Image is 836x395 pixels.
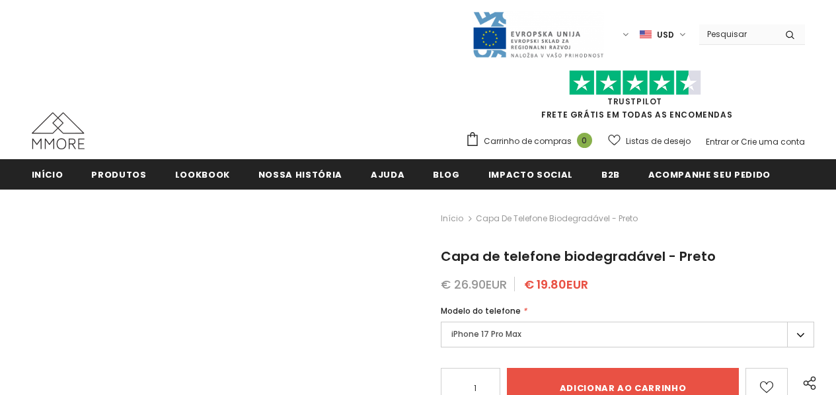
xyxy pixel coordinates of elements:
[626,135,691,148] span: Listas de desejo
[657,28,674,42] span: USD
[258,159,342,189] a: Nossa história
[441,211,463,227] a: Início
[699,24,775,44] input: Search Site
[441,305,521,316] span: Modelo do telefone
[472,28,604,40] a: Javni Razpis
[258,168,342,181] span: Nossa história
[433,168,460,181] span: Blog
[91,168,146,181] span: Produtos
[608,129,691,153] a: Listas de desejo
[371,159,404,189] a: ajuda
[601,159,620,189] a: B2B
[484,135,572,148] span: Carrinho de compras
[488,168,573,181] span: IMPACTO SOCIAL
[91,159,146,189] a: Produtos
[640,29,652,40] img: USD
[706,136,729,147] a: Entrar
[371,168,404,181] span: ajuda
[731,136,739,147] span: or
[441,322,814,347] label: iPhone 17 Pro Max
[175,168,230,181] span: Lookbook
[488,159,573,189] a: IMPACTO SOCIAL
[32,168,63,181] span: Início
[577,133,592,148] span: 0
[32,159,63,189] a: Início
[441,247,716,266] span: Capa de telefone biodegradável - Preto
[441,276,507,293] span: € 26.90EUR
[175,159,230,189] a: Lookbook
[648,159,771,189] a: Acompanhe seu pedido
[32,112,85,149] img: Casos MMORE
[601,168,620,181] span: B2B
[465,76,805,120] span: FRETE GRÁTIS EM TODAS AS ENCOMENDAS
[648,168,771,181] span: Acompanhe seu pedido
[569,70,701,96] img: Confie nas estrelas piloto
[607,96,662,107] a: Trustpilot
[472,11,604,59] img: Javni Razpis
[741,136,805,147] a: Crie uma conta
[524,276,588,293] span: € 19.80EUR
[433,159,460,189] a: Blog
[476,211,638,227] span: Capa de telefone biodegradável - Preto
[465,131,599,151] a: Carrinho de compras 0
